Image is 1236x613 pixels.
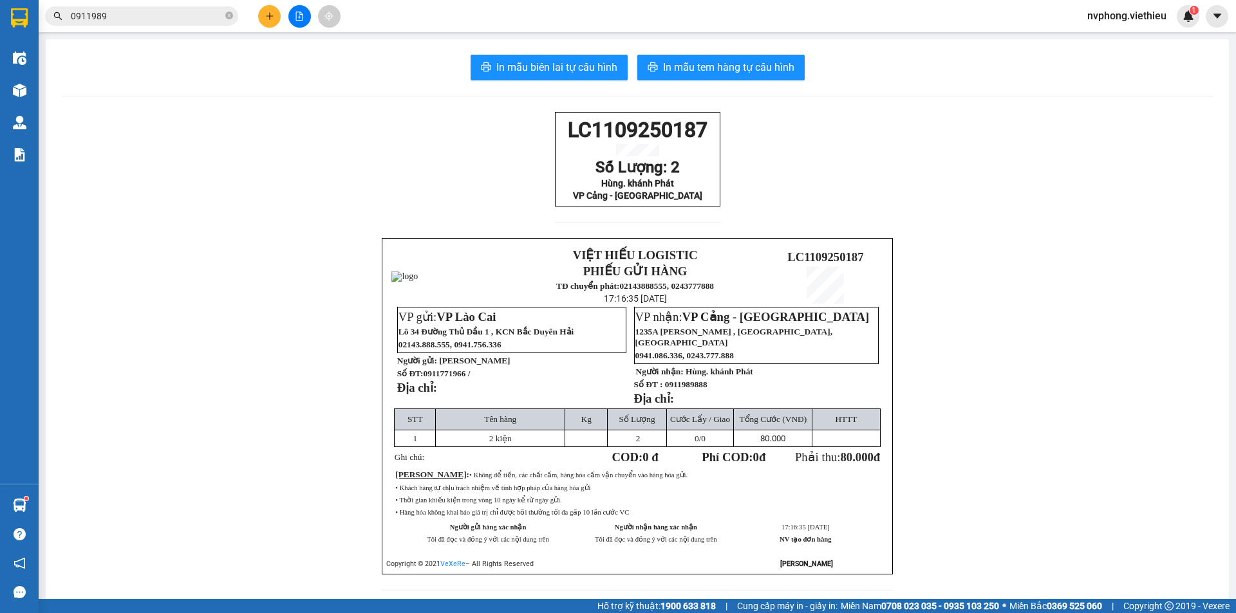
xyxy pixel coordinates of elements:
span: caret-down [1212,10,1223,22]
span: 17:16:35 [DATE] [782,524,830,531]
span: Kg [581,414,592,424]
strong: Người gửi: [397,356,437,365]
span: notification [14,557,26,569]
span: printer [481,62,491,74]
span: Tôi đã đọc và đồng ý với các nội dung trên [595,536,717,543]
strong: NV tạo đơn hàng [780,536,831,543]
span: file-add [295,12,304,21]
img: icon-new-feature [1183,10,1194,22]
span: close-circle [225,10,233,23]
span: 0911771966 / [423,369,470,378]
button: file-add [288,5,311,28]
span: Hỗ trợ kỹ thuật: [597,599,716,613]
span: VP Lào Cai [436,310,496,324]
span: VP gửi: [398,310,496,324]
span: printer [648,62,658,74]
span: message [14,586,26,598]
img: logo-vxr [11,8,28,28]
img: warehouse-icon [13,499,26,512]
span: ⚪️ [1002,603,1006,608]
span: 02143.888.555, 0941.756.336 [398,340,501,349]
button: printerIn mẫu tem hàng tự cấu hình [637,55,805,80]
span: | [1112,599,1114,613]
span: question-circle [14,528,26,540]
span: Cung cấp máy in - giấy in: [737,599,838,613]
img: warehouse-icon [13,84,26,97]
span: 80.000 [760,434,785,443]
span: 2 kiện [489,434,512,443]
span: search [53,12,62,21]
strong: Địa chỉ: [634,392,674,405]
span: 1235A [PERSON_NAME] , [GEOGRAPHIC_DATA], [GEOGRAPHIC_DATA] [635,327,832,347]
span: Miền Bắc [1009,599,1102,613]
strong: 0369 525 060 [1047,601,1102,611]
span: Lô 34 Đường Thủ Dầu 1 , KCN Bắc Duyên Hải [398,327,574,336]
span: VP nhận: [635,310,870,324]
span: In mẫu biên lai tự cấu hình [496,59,617,75]
strong: Số ĐT : [634,380,663,389]
strong: Địa chỉ: [397,381,437,394]
span: /0 [695,434,706,443]
strong: COD: [612,450,659,464]
span: 0 đ [642,450,658,464]
span: 17:16:35 [DATE] [604,293,667,304]
span: 80.000 [840,450,873,464]
span: [PERSON_NAME] [395,470,466,479]
span: Hùng. khánh Phát [601,178,674,188]
span: đ [874,450,880,464]
strong: 1900 633 818 [660,601,716,611]
span: LC1109250187 [787,250,863,264]
span: • Khách hàng tự chịu trách nhiệm về tính hợp pháp của hàng hóa gửi [395,484,590,491]
span: In mẫu tem hàng tự cấu hình [663,59,794,75]
span: Phải thu: [795,450,880,464]
span: • Hàng hóa không khai báo giá trị chỉ được bồi thường tối đa gấp 10 lần cước VC [395,509,629,516]
span: plus [265,12,274,21]
span: 1 [413,434,417,443]
span: Miền Nam [841,599,999,613]
span: 2 [636,434,641,443]
sup: 1 [24,497,28,500]
span: Copyright © 2021 – All Rights Reserved [386,560,534,568]
span: aim [324,12,333,21]
input: Tìm tên, số ĐT hoặc mã đơn [71,9,223,23]
strong: Người gửi hàng xác nhận [450,524,527,531]
strong: 0708 023 035 - 0935 103 250 [881,601,999,611]
strong: TĐ chuyển phát: [556,281,619,291]
button: caret-down [1206,5,1228,28]
span: Số Lượng: 2 [595,158,680,176]
img: warehouse-icon [13,116,26,129]
span: STT [407,414,423,424]
strong: Số ĐT: [397,369,471,378]
strong: VIỆT HIẾU LOGISTIC [573,248,698,262]
span: [PERSON_NAME] [439,356,510,365]
span: Tôi đã đọc và đồng ý với các nội dung trên [427,536,549,543]
span: LC1109250187 [568,118,707,142]
span: • Thời gian khiếu kiện trong vòng 10 ngày kể từ ngày gửi. [395,497,561,504]
img: solution-icon [13,148,26,161]
span: HTTT [835,414,857,424]
span: 0 [695,434,699,443]
span: | [726,599,727,613]
strong: Người nhận: [636,367,684,376]
span: Hùng. khánh Phát [686,367,753,376]
button: aim [318,5,341,28]
strong: [PERSON_NAME] [780,560,833,568]
span: nvphong.viethieu [1077,8,1177,24]
span: : [395,470,469,479]
strong: Người nhận hàng xác nhận [615,524,697,531]
span: Cước Lấy / Giao [670,414,730,424]
span: VP Cảng - [GEOGRAPHIC_DATA] [682,310,870,324]
span: 0 [753,450,759,464]
strong: Phí COD: đ [702,450,765,464]
strong: 02143888555, 0243777888 [619,281,714,291]
span: • Không để tiền, các chất cấm, hàng hóa cấm vận chuyển vào hàng hóa gửi. [469,471,688,479]
span: Tổng Cước (VNĐ) [739,414,807,424]
span: copyright [1165,601,1174,610]
img: warehouse-icon [13,51,26,65]
span: 0911989888 [665,380,707,389]
a: VeXeRe [440,560,465,568]
button: printerIn mẫu biên lai tự cấu hình [471,55,628,80]
span: Ghi chú: [395,452,424,462]
span: 0941.086.336, 0243.777.888 [635,351,734,360]
span: Tên hàng [484,414,516,424]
